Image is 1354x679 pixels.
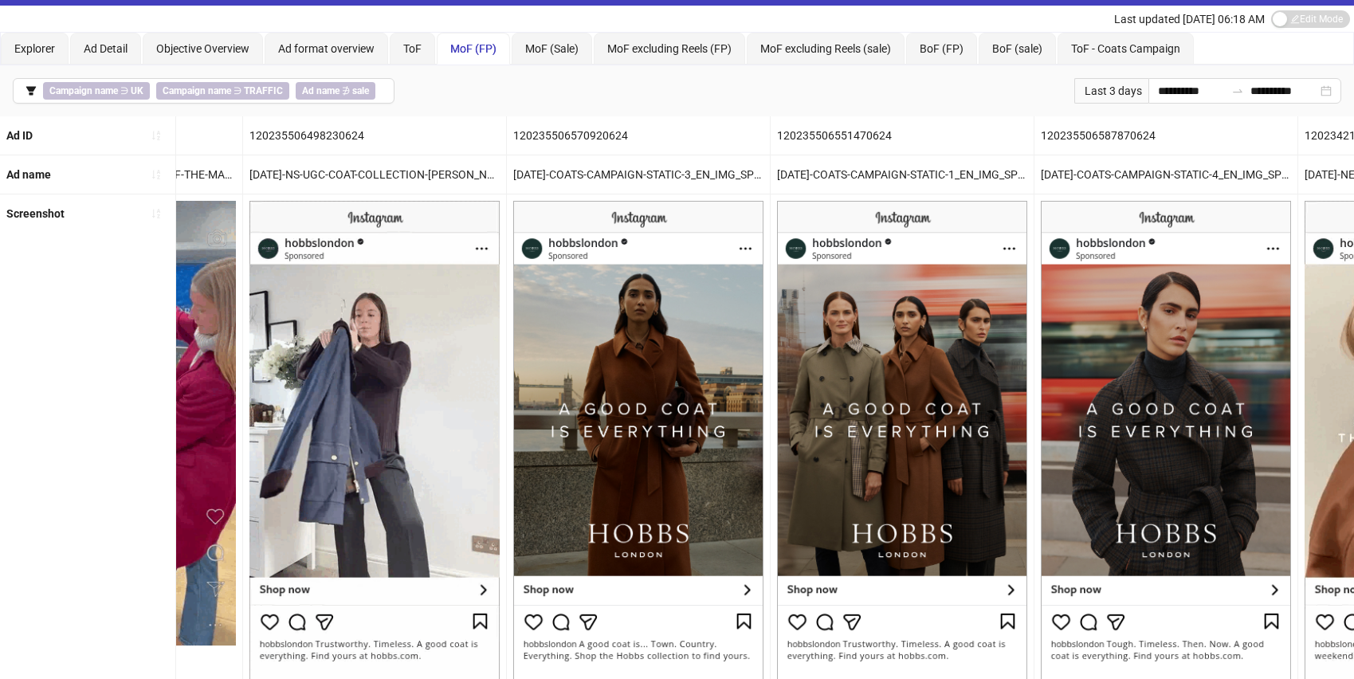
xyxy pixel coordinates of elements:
span: Objective Overview [156,42,249,55]
span: ToF - Coats Campaign [1071,42,1180,55]
b: TRAFFIC [244,85,283,96]
span: swap-right [1231,84,1244,97]
span: Ad Detail [84,42,128,55]
span: to [1231,84,1244,97]
div: 120235506498230624 [243,116,506,155]
div: [DATE]-NS-UGC-COAT-COLLECTION-[PERSON_NAME]-THE-COAT_EN_VID_SP_19092025_F_NSE_SC13_USP9_COATS-CAM... [243,155,506,194]
span: Ad format overview [278,42,375,55]
div: Last 3 days [1074,78,1148,104]
div: 120235506587870624 [1034,116,1297,155]
span: BoF (sale) [992,42,1042,55]
span: Last updated [DATE] 06:18 AM [1114,13,1265,26]
div: [DATE]-COATS-CAMPAIGN-STATIC-1_EN_IMG_SP_19092025_F_CC_SC24_USP11_COATS-CAMPAIGN [771,155,1034,194]
b: Screenshot [6,207,65,220]
div: 120235506570920624 [507,116,770,155]
span: ∋ [43,82,150,100]
span: ∋ [156,82,289,100]
b: Ad name [6,168,51,181]
span: MoF (FP) [450,42,496,55]
div: [DATE]-COATS-CAMPAIGN-STATIC-4_EN_IMG_SP_19092025_F_CC_SC24_USP11_COATS-CAMPAIGN [1034,155,1297,194]
b: Campaign name [49,85,118,96]
b: Campaign name [163,85,231,96]
span: sort-ascending [151,208,162,219]
div: 120235506551470624 [771,116,1034,155]
b: UK [131,85,143,96]
b: Ad ID [6,129,33,142]
span: sort-ascending [151,130,162,141]
span: BoF (FP) [920,42,963,55]
b: Ad name [302,85,339,96]
span: MoF excluding Reels (FP) [607,42,732,55]
span: ∌ [296,82,375,100]
span: Explorer [14,42,55,55]
span: filter [26,85,37,96]
span: ToF [403,42,422,55]
div: [DATE]-COATS-CAMPAIGN-STATIC-3_EN_IMG_SP_19092025_F_CC_SC24_USP11_COATS-CAMPAIGN [507,155,770,194]
span: MoF excluding Reels (sale) [760,42,891,55]
span: sort-ascending [151,169,162,180]
b: sale [352,85,369,96]
button: Campaign name ∋ UKCampaign name ∋ TRAFFICAd name ∌ sale [13,78,394,104]
span: MoF (Sale) [525,42,579,55]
